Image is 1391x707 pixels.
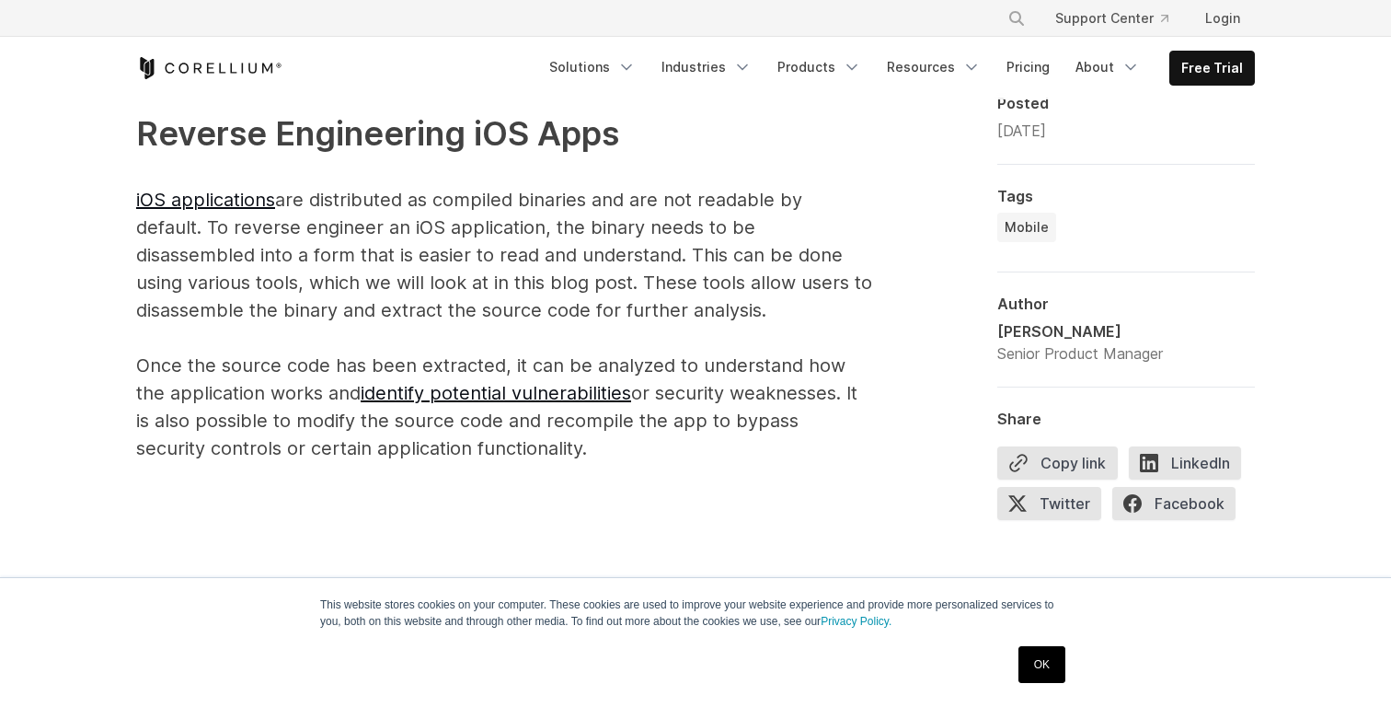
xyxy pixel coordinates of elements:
span: Reverse Engineering iOS Apps [136,113,619,154]
div: [PERSON_NAME] [997,320,1163,342]
div: Navigation Menu [985,2,1255,35]
p: are distributed as compiled binaries and are not readable by default. To reverse engineer an iOS ... [136,109,872,462]
a: iOS applications [136,189,275,211]
a: Resources [876,51,992,84]
div: Navigation Menu [538,51,1255,86]
a: Pricing [995,51,1061,84]
a: Mobile [997,213,1056,242]
button: Copy link [997,446,1118,480]
span: LinkedIn [1129,446,1241,480]
a: Corellium Home [136,57,282,79]
a: Facebook [1112,487,1247,527]
a: Twitter [997,487,1112,527]
span: [DATE] [997,122,1046,140]
div: Share [997,410,1255,428]
p: This website stores cookies on your computer. These cookies are used to improve your website expe... [320,597,1071,630]
a: Free Trial [1170,52,1254,85]
a: Industries [650,51,763,84]
a: Solutions [538,51,647,84]
div: Tags [997,187,1255,205]
a: OK [1018,646,1065,683]
a: identify potential vulnerabilities [361,382,631,404]
span: Twitter [997,487,1101,520]
a: LinkedIn [1129,446,1252,487]
span: Mobile [1005,218,1049,237]
a: Products [766,51,872,84]
span: Facebook [1112,487,1236,520]
a: Support Center [1040,2,1183,35]
div: Senior Product Manager [997,342,1163,365]
div: Posted [997,94,1255,112]
button: Search [1000,2,1033,35]
a: Login [1190,2,1255,35]
a: About [1064,51,1151,84]
div: Author [997,295,1255,313]
a: Privacy Policy. [821,615,891,628]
